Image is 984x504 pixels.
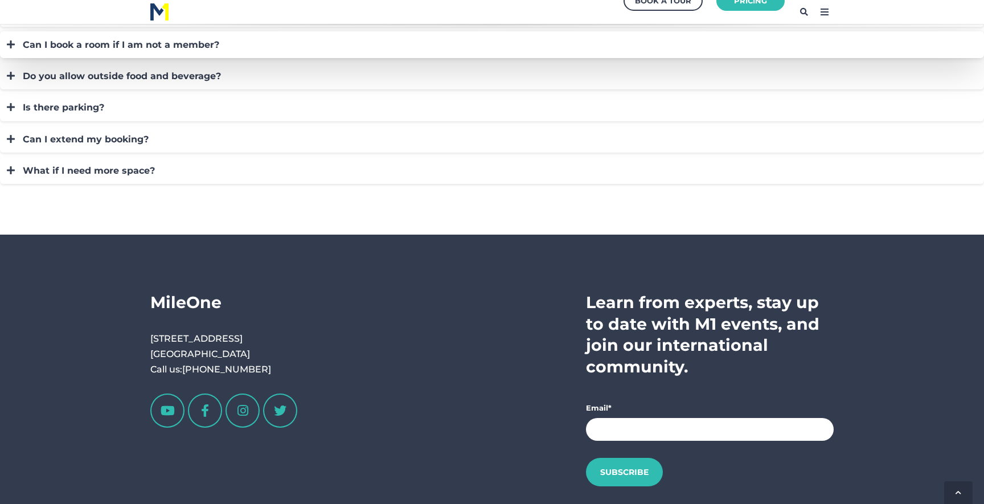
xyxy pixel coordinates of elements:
[586,292,834,377] h3: Learn from experts, stay up to date with M1 events, and join our international community.
[150,3,169,21] img: M1 Logo - Blue Letters - for Light Backgrounds-2
[23,37,973,52] div: Can I book a room if I am not a member?
[182,364,271,375] a: [PHONE_NUMBER]
[150,331,308,378] p: [STREET_ADDRESS] [GEOGRAPHIC_DATA] Call us:
[326,292,443,354] div: Navigation Menu
[23,68,973,84] div: Do you allow outside food and beverage?
[23,163,973,178] div: What if I need more space?
[150,292,308,313] h3: MileOne
[23,100,973,115] div: Is there parking?
[23,132,973,147] div: Can I extend my booking?
[586,458,663,486] input: Subscribe
[586,403,608,412] span: Email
